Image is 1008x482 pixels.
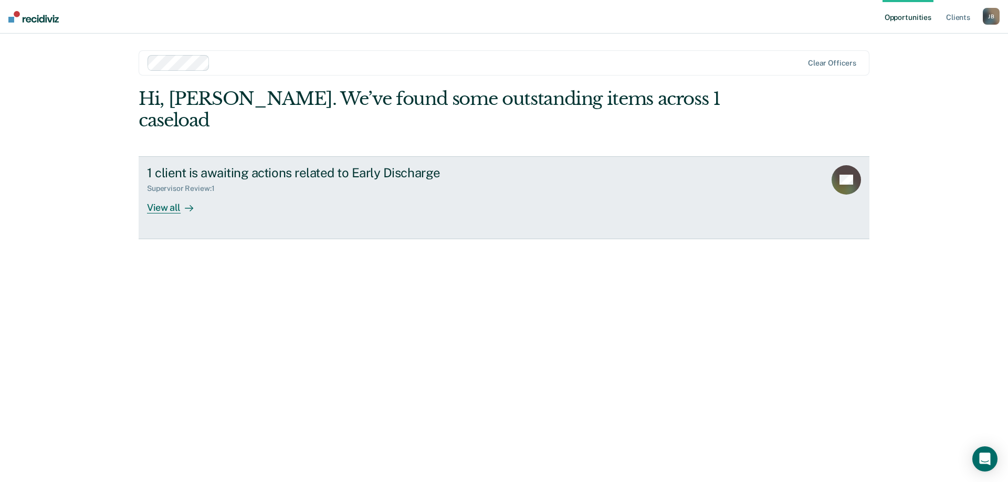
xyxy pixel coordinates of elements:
div: View all [147,193,206,213]
div: 1 client is awaiting actions related to Early Discharge [147,165,516,180]
div: J B [983,8,1000,25]
button: JB [983,8,1000,25]
a: 1 client is awaiting actions related to Early DischargeSupervisor Review:1View all [139,156,869,239]
img: Recidiviz [8,11,59,23]
div: Hi, [PERSON_NAME]. We’ve found some outstanding items across 1 caseload [139,88,723,131]
div: Open Intercom Messenger [972,446,997,472]
div: Clear officers [808,59,856,68]
div: Supervisor Review : 1 [147,184,223,193]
